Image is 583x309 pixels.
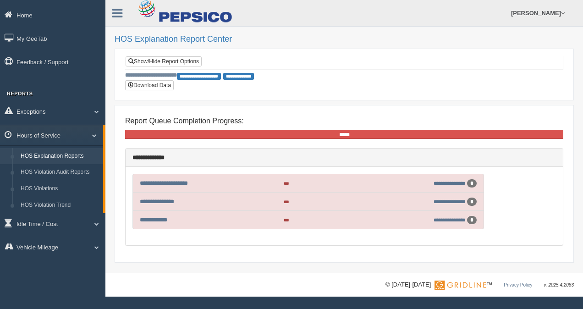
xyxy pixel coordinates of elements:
[434,281,486,290] img: Gridline
[16,197,103,214] a: HOS Violation Trend
[115,35,574,44] h2: HOS Explanation Report Center
[385,280,574,290] div: © [DATE]-[DATE] - ™
[16,148,103,165] a: HOS Explanation Reports
[16,181,103,197] a: HOS Violations
[544,282,574,287] span: v. 2025.4.2063
[125,80,174,90] button: Download Data
[504,282,532,287] a: Privacy Policy
[126,56,202,66] a: Show/Hide Report Options
[16,164,103,181] a: HOS Violation Audit Reports
[125,117,563,125] h4: Report Queue Completion Progress:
